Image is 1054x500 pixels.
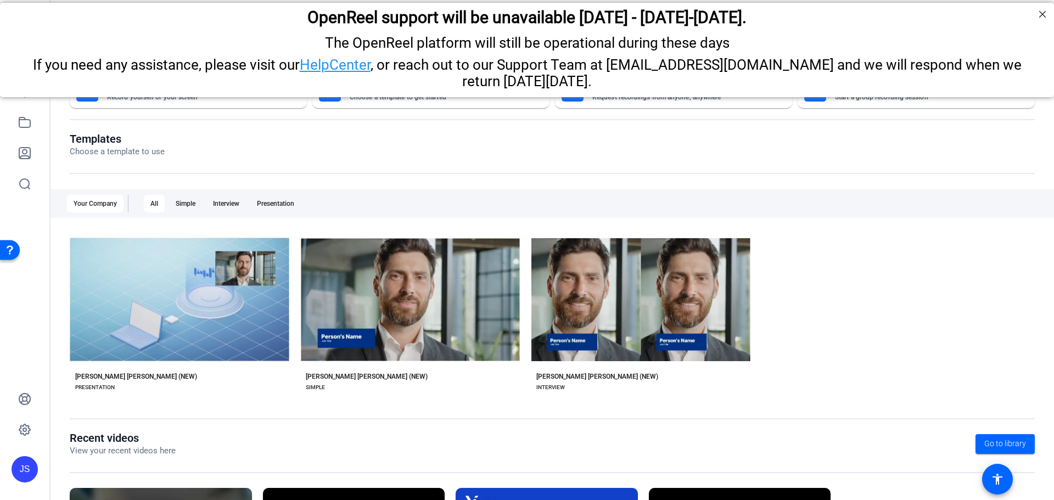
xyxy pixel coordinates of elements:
div: SIMPLE [306,383,325,392]
h2: OpenReel support will be unavailable Thursday - Friday, October 16th-17th. [14,5,1040,24]
mat-card-subtitle: Start a group recording session [835,94,1011,100]
h1: Recent videos [70,431,176,445]
div: PRESENTATION [75,383,115,392]
span: The OpenReel platform will still be operational during these days [325,32,730,48]
mat-icon: accessibility [991,473,1004,486]
div: [PERSON_NAME] [PERSON_NAME] (NEW) [306,372,428,381]
a: Go to library [975,434,1035,454]
div: Simple [169,195,202,212]
mat-card-subtitle: Request recordings from anyone, anywhere [592,94,768,100]
div: [PERSON_NAME] [PERSON_NAME] (NEW) [536,372,658,381]
div: JS [12,456,38,482]
div: [PERSON_NAME] [PERSON_NAME] (NEW) [75,372,197,381]
div: Close Step [1035,4,1050,19]
mat-card-subtitle: Record yourself or your screen [107,94,283,100]
a: HelpCenter [300,54,371,70]
span: Go to library [984,438,1026,450]
div: All [144,195,165,212]
span: If you need any assistance, please visit our , or reach out to our Support Team at [EMAIL_ADDRESS... [33,54,1022,87]
h1: Templates [70,132,165,145]
div: INTERVIEW [536,383,565,392]
div: Interview [206,195,246,212]
mat-card-subtitle: Choose a template to get started [350,94,525,100]
p: View your recent videos here [70,445,176,457]
div: Presentation [250,195,301,212]
div: Your Company [67,195,124,212]
p: Choose a template to use [70,145,165,158]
